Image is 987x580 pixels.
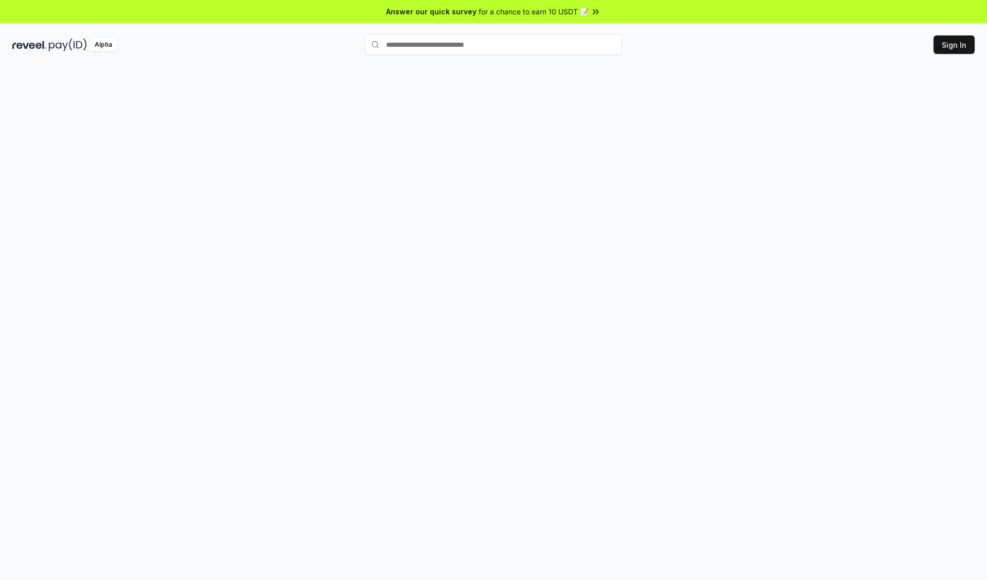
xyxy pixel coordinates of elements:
button: Sign In [934,35,975,54]
div: Alpha [89,39,118,51]
span: for a chance to earn 10 USDT 📝 [479,6,589,17]
span: Answer our quick survey [386,6,477,17]
img: pay_id [49,39,87,51]
img: reveel_dark [12,39,47,51]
